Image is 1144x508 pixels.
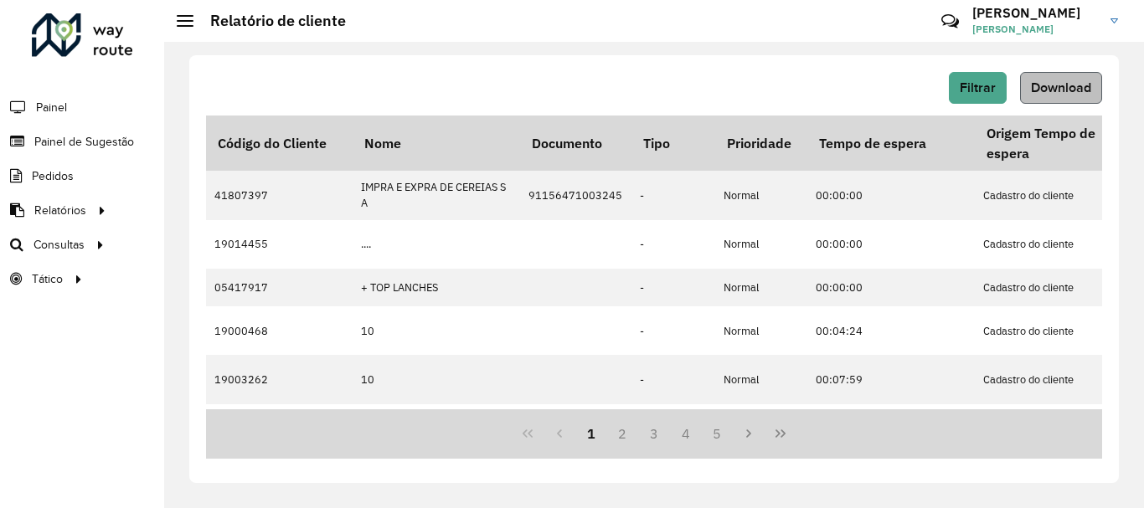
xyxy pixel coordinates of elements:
[1031,80,1091,95] span: Download
[353,404,520,453] td: 10
[520,171,631,219] td: 91156471003245
[975,404,1142,453] td: Cadastro do cliente
[353,269,520,306] td: + TOP LANCHES
[606,418,638,449] button: 2
[36,99,67,116] span: Painel
[807,404,975,453] td: 00:11:34
[975,220,1142,269] td: Cadastro do cliente
[975,171,1142,219] td: Cadastro do cliente
[975,269,1142,306] td: Cadastro do cliente
[206,220,353,269] td: 19014455
[206,404,353,453] td: 19008703
[975,115,1142,171] th: Origem Tempo de espera
[702,418,734,449] button: 5
[807,220,975,269] td: 00:00:00
[807,115,975,171] th: Tempo de espera
[575,418,607,449] button: 1
[975,355,1142,403] td: Cadastro do cliente
[715,269,807,306] td: Normal
[715,220,807,269] td: Normal
[670,418,702,449] button: 4
[34,202,86,219] span: Relatórios
[715,171,807,219] td: Normal
[353,306,520,355] td: 10
[631,404,715,453] td: -
[353,115,520,171] th: Nome
[715,404,807,453] td: Normal
[33,236,85,254] span: Consultas
[807,171,975,219] td: 00:00:00
[975,306,1142,355] td: Cadastro do cliente
[715,306,807,355] td: Normal
[631,355,715,403] td: -
[631,220,715,269] td: -
[520,115,631,171] th: Documento
[960,80,996,95] span: Filtrar
[353,171,520,219] td: IMPRA E EXPRA DE CEREIAS S A
[972,22,1098,37] span: [PERSON_NAME]
[206,171,353,219] td: 41807397
[206,115,353,171] th: Código do Cliente
[972,5,1098,21] h3: [PERSON_NAME]
[631,306,715,355] td: -
[32,167,74,185] span: Pedidos
[32,270,63,288] span: Tático
[206,269,353,306] td: 05417917
[631,269,715,306] td: -
[206,355,353,403] td: 19003262
[34,133,134,151] span: Painel de Sugestão
[1020,72,1102,104] button: Download
[638,418,670,449] button: 3
[807,269,975,306] td: 00:00:00
[932,3,968,39] a: Contato Rápido
[765,418,796,449] button: Last Page
[353,355,520,403] td: 10
[193,12,346,30] h2: Relatório de cliente
[949,72,1007,104] button: Filtrar
[631,171,715,219] td: -
[807,355,975,403] td: 00:07:59
[733,418,765,449] button: Next Page
[715,115,807,171] th: Prioridade
[631,115,715,171] th: Tipo
[715,355,807,403] td: Normal
[353,220,520,269] td: ....
[206,306,353,355] td: 19000468
[807,306,975,355] td: 00:04:24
